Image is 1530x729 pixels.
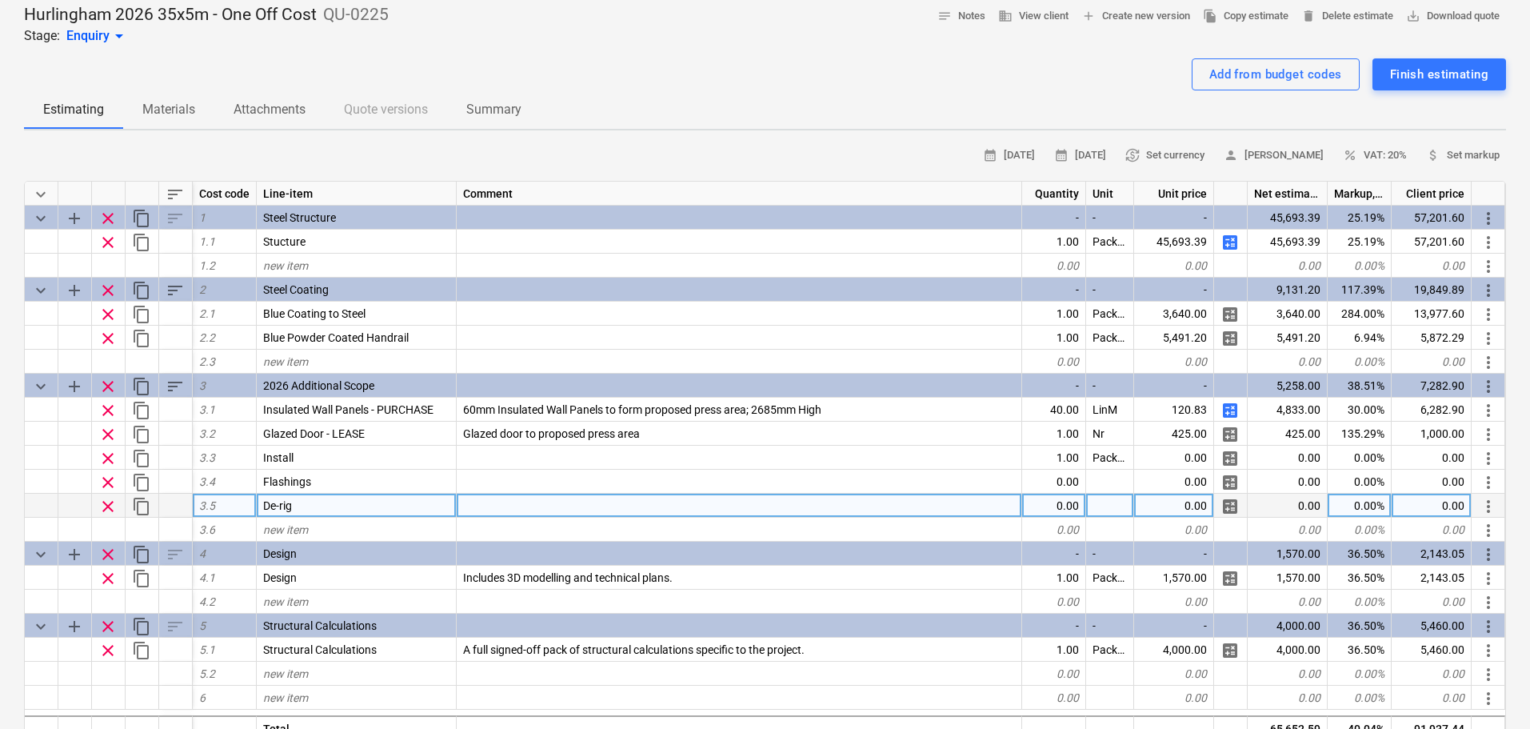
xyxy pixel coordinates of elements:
div: - [1134,278,1214,302]
span: More actions [1479,497,1498,516]
div: 4,000.00 [1134,638,1214,662]
span: Manage detailed breakdown for the row [1220,329,1240,348]
span: More actions [1479,377,1498,396]
span: [DATE] [983,146,1035,165]
div: Package [1086,446,1134,470]
span: Collapse category [31,617,50,636]
div: 1,570.00 [1134,566,1214,590]
div: 284.00% [1328,302,1392,326]
span: Remove row [98,425,118,444]
div: - [1022,542,1086,566]
span: Duplicate category [132,281,151,300]
div: 0.00 [1134,494,1214,518]
span: Add sub category to row [65,617,84,636]
span: Collapse all categories [31,185,50,204]
div: 0.00% [1328,590,1392,614]
span: More actions [1479,281,1498,300]
span: Steel Structure [263,211,336,224]
span: 6 [199,691,206,704]
div: 1,000.00 [1392,422,1472,446]
div: 0.00 [1134,350,1214,374]
button: Add from budget codes [1192,58,1360,90]
div: 0.00 [1022,254,1086,278]
span: add [1081,9,1096,23]
div: 0.00 [1134,446,1214,470]
span: new item [263,523,308,536]
span: Remove row [98,281,118,300]
span: [DATE] [1054,146,1106,165]
div: 7,282.90 [1392,374,1472,398]
span: 5.2 [199,667,215,680]
p: Materials [142,100,195,119]
div: Quantity [1022,182,1086,206]
div: Comment [457,182,1022,206]
div: 38.51% [1328,374,1392,398]
span: Duplicate row [132,329,151,348]
div: LinM [1086,398,1134,422]
span: Collapse category [31,377,50,396]
span: 3.6 [199,523,215,536]
span: Remove row [98,473,118,492]
div: 13,977.60 [1392,302,1472,326]
button: VAT: 20% [1336,143,1413,168]
div: 0.00 [1134,686,1214,710]
span: More actions [1479,545,1498,564]
div: 0.00 [1248,494,1328,518]
div: 4,000.00 [1248,614,1328,638]
span: Design [263,547,297,560]
div: Add from budget codes [1209,64,1342,85]
button: Create new version [1075,4,1196,29]
span: percent [1343,148,1357,162]
div: Nr [1086,422,1134,446]
div: - [1022,278,1086,302]
div: 1.00 [1022,638,1086,662]
span: Manage detailed breakdown for the row [1220,641,1240,660]
span: new item [263,667,308,680]
div: 36.50% [1328,542,1392,566]
div: Package [1086,638,1134,662]
div: - [1086,374,1134,398]
span: Download quote [1406,7,1500,26]
div: - [1134,614,1214,638]
div: Package [1086,230,1134,254]
span: More actions [1479,353,1498,372]
span: Duplicate row [132,641,151,660]
span: Copy estimate [1203,7,1288,26]
p: Stage: [24,26,60,46]
div: - [1134,206,1214,230]
div: 45,693.39 [1134,230,1214,254]
span: Delete estimate [1301,7,1393,26]
div: 0.00 [1392,350,1472,374]
div: 1.00 [1022,230,1086,254]
span: More actions [1479,257,1498,276]
span: Collapse category [31,209,50,228]
span: Duplicate category [132,209,151,228]
div: 0.00 [1392,254,1472,278]
div: 1.00 [1022,326,1086,350]
span: More actions [1479,305,1498,324]
span: Duplicate row [132,497,151,516]
div: 0.00% [1328,254,1392,278]
div: Package [1086,326,1134,350]
div: 1.00 [1022,302,1086,326]
div: - [1022,614,1086,638]
span: Blue Coating to Steel [263,307,366,320]
span: new item [263,259,308,272]
span: More actions [1479,617,1498,636]
span: VAT: 20% [1343,146,1407,165]
button: Set markup [1420,143,1506,168]
div: Unit price [1134,182,1214,206]
div: 36.50% [1328,566,1392,590]
button: Notes [931,4,992,29]
div: 0.00% [1328,350,1392,374]
span: new item [263,595,308,608]
span: Structural Calculations [263,643,377,656]
div: 120.83 [1134,398,1214,422]
div: 1,570.00 [1248,542,1328,566]
span: 1.2 [199,259,215,272]
span: attach_money [1426,148,1440,162]
iframe: Chat Widget [1450,652,1530,729]
div: 6,282.90 [1392,398,1472,422]
div: 9,131.20 [1248,278,1328,302]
